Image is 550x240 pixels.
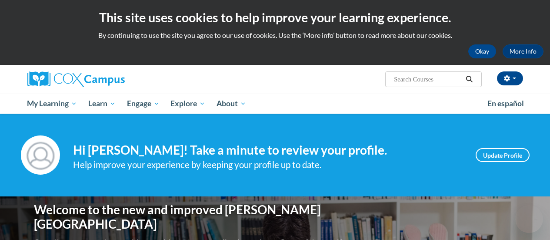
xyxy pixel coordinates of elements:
div: Main menu [21,94,530,114]
div: Help improve your experience by keeping your profile up to date. [73,158,463,172]
a: More Info [503,44,543,58]
button: Account Settings [497,71,523,85]
img: Cox Campus [27,71,125,87]
button: Search [463,74,476,85]
span: En español [487,99,524,108]
a: About [211,94,252,114]
img: Profile Image [21,135,60,175]
a: Update Profile [476,148,530,162]
iframe: Button to launch messaging window [515,205,543,233]
span: Engage [127,98,160,109]
a: Cox Campus [27,71,184,87]
span: Explore [170,98,205,109]
p: By continuing to use the site you agree to our use of cookies. Use the ‘More info’ button to read... [7,30,543,40]
h4: Hi [PERSON_NAME]! Take a minute to review your profile. [73,143,463,158]
a: Engage [121,94,165,114]
button: Okay [468,44,496,58]
span: Learn [88,98,116,109]
a: En español [482,95,530,113]
span: My Learning [27,98,77,109]
h2: This site uses cookies to help improve your learning experience. [7,9,543,26]
input: Search Courses [393,74,463,85]
a: My Learning [22,94,83,114]
h1: Welcome to the new and improved [PERSON_NAME][GEOGRAPHIC_DATA] [34,203,349,232]
a: Explore [165,94,211,114]
span: About [217,98,246,109]
a: Learn [83,94,121,114]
